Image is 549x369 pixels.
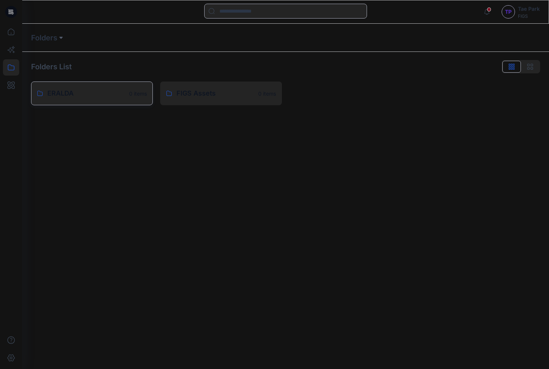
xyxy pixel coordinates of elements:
[258,90,276,97] p: 0 items
[129,90,147,97] p: 0 items
[31,82,153,105] a: ERALDA0 items
[176,88,254,99] p: FIGS Assets
[31,61,72,72] p: Folders List
[160,82,282,105] a: FIGS Assets0 items
[518,13,540,19] div: FIGS
[31,33,57,43] a: Folders
[47,88,125,99] p: ERALDA
[502,5,515,19] div: TP
[518,4,540,13] div: Tae Park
